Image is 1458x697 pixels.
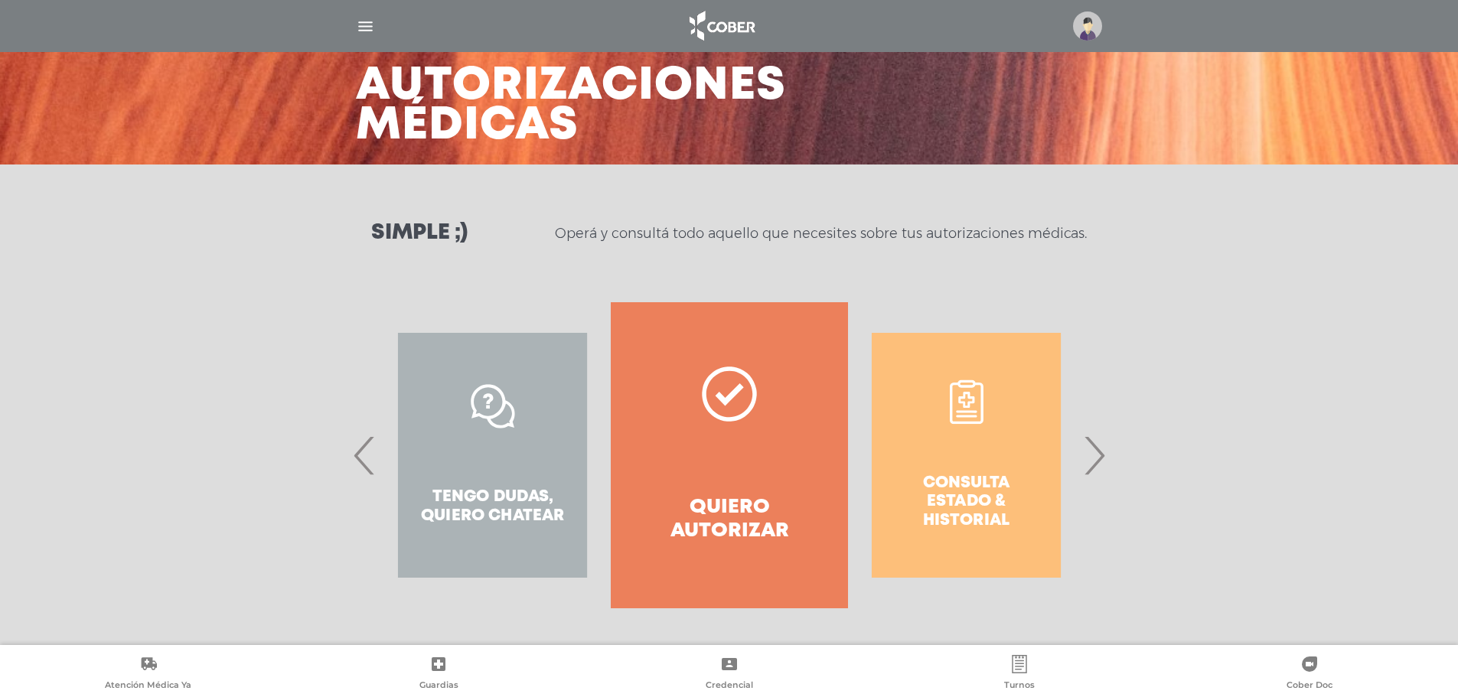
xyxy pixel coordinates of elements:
[105,679,191,693] span: Atención Médica Ya
[1165,655,1455,694] a: Cober Doc
[350,414,380,497] span: Previous
[611,302,847,608] a: Quiero autorizar
[638,496,820,543] h4: Quiero autorizar
[555,224,1087,243] p: Operá y consultá todo aquello que necesites sobre tus autorizaciones médicas.
[3,655,293,694] a: Atención Médica Ya
[584,655,874,694] a: Credencial
[706,679,753,693] span: Credencial
[371,223,468,244] h3: Simple ;)
[1287,679,1332,693] span: Cober Doc
[681,8,762,44] img: logo_cober_home-white.png
[1004,679,1035,693] span: Turnos
[293,655,583,694] a: Guardias
[1079,414,1109,497] span: Next
[356,67,786,146] h3: Autorizaciones médicas
[419,679,458,693] span: Guardias
[356,17,375,36] img: Cober_menu-lines-white.svg
[874,655,1164,694] a: Turnos
[1073,11,1102,41] img: profile-placeholder.svg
